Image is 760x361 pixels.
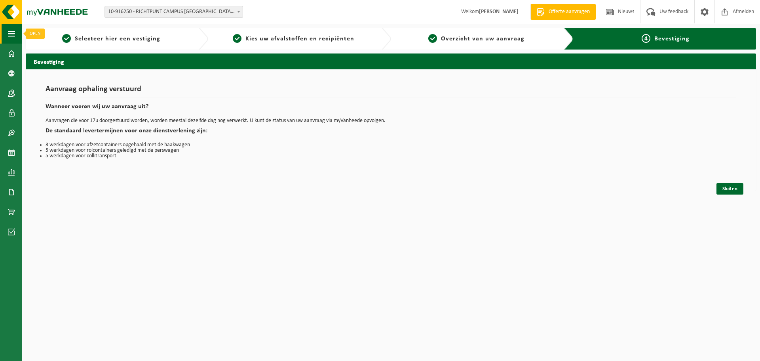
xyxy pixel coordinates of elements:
[395,34,558,44] a: 3Overzicht van uw aanvraag
[46,103,736,114] h2: Wanneer voeren wij uw aanvraag uit?
[642,34,650,43] span: 4
[46,118,736,124] p: Aanvragen die voor 17u doorgestuurd worden, worden meestal dezelfde dag nog verwerkt. U kunt de s...
[46,153,736,159] li: 5 werkdagen voor collitransport
[441,36,524,42] span: Overzicht van uw aanvraag
[530,4,596,20] a: Offerte aanvragen
[479,9,519,15] strong: [PERSON_NAME]
[233,34,241,43] span: 2
[26,53,756,69] h2: Bevestiging
[75,36,160,42] span: Selecteer hier een vestiging
[104,6,243,18] span: 10-916250 - RICHTPUNT CAMPUS GENT OPHAALPUNT 1 - ABDIS 1 - GENT
[62,34,71,43] span: 1
[46,142,736,148] li: 3 werkdagen voor afzetcontainers opgehaald met de haakwagen
[428,34,437,43] span: 3
[212,34,375,44] a: 2Kies uw afvalstoffen en recipiënten
[245,36,354,42] span: Kies uw afvalstoffen en recipiënten
[105,6,243,17] span: 10-916250 - RICHTPUNT CAMPUS GENT OPHAALPUNT 1 - ABDIS 1 - GENT
[547,8,592,16] span: Offerte aanvragen
[46,128,736,138] h2: De standaard levertermijnen voor onze dienstverlening zijn:
[46,148,736,153] li: 5 werkdagen voor rolcontainers geledigd met de perswagen
[716,183,743,195] a: Sluiten
[46,85,736,97] h1: Aanvraag ophaling verstuurd
[654,36,690,42] span: Bevestiging
[30,34,192,44] a: 1Selecteer hier een vestiging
